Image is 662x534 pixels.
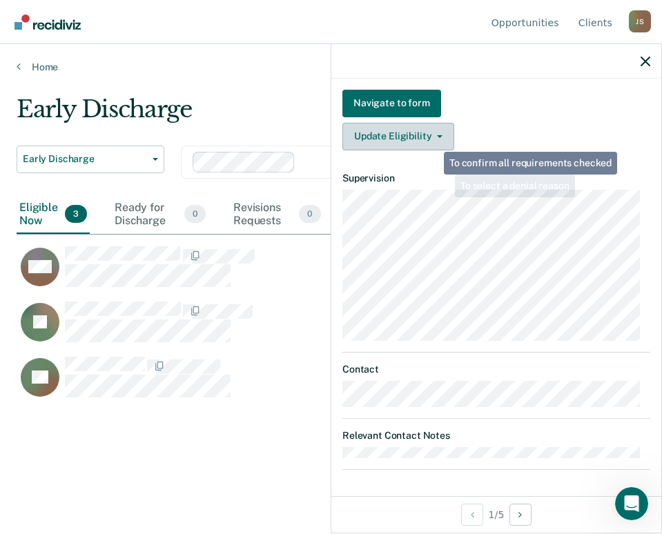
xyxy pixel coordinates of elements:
div: CaseloadOpportunityCell-6671953 [17,301,567,356]
button: Previous Opportunity [461,504,483,526]
iframe: Intercom live chat [615,487,648,520]
button: Next Opportunity [509,504,532,526]
dt: Contact [342,364,650,375]
div: J S [629,10,651,32]
span: 3 [65,205,87,223]
div: Eligible Now [17,195,90,234]
div: Early Discharge [17,95,612,135]
div: Revisions Requests [231,195,324,234]
button: Update Eligibility [342,123,454,150]
span: 0 [184,205,206,223]
span: 0 [299,205,320,223]
span: Early Discharge [23,153,147,165]
img: Recidiviz [14,14,81,30]
div: CaseloadOpportunityCell-6373834 [17,246,567,301]
button: Profile dropdown button [629,10,651,32]
div: 1 / 5 [331,496,661,533]
a: Home [17,61,645,73]
button: Navigate to form [342,90,441,117]
div: Ready for Discharge [112,195,208,234]
dt: Relevant Contact Notes [342,430,650,442]
a: Navigate to form link [342,90,650,117]
div: CaseloadOpportunityCell-6958366 [17,356,567,411]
